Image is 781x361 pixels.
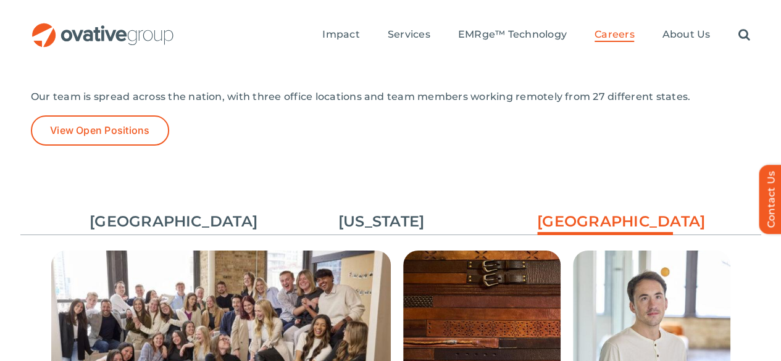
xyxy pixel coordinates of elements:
[20,205,761,238] ul: Post Filters
[314,211,449,232] a: [US_STATE]
[322,15,750,55] nav: Menu
[388,28,430,42] a: Services
[388,28,430,41] span: Services
[50,125,150,136] span: View Open Positions
[662,28,710,42] a: About Us
[31,115,169,146] a: View Open Positions
[458,28,567,42] a: EMRge™ Technology
[90,211,225,232] a: [GEOGRAPHIC_DATA]
[31,91,750,103] p: Our team is spread across the nation, with three office locations and team members working remote...
[31,22,175,33] a: OG_Full_horizontal_RGB
[322,28,359,41] span: Impact
[458,28,567,41] span: EMRge™ Technology
[738,28,750,42] a: Search
[662,28,710,41] span: About Us
[537,211,673,238] a: [GEOGRAPHIC_DATA]
[595,28,635,41] span: Careers
[322,28,359,42] a: Impact
[595,28,635,42] a: Careers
